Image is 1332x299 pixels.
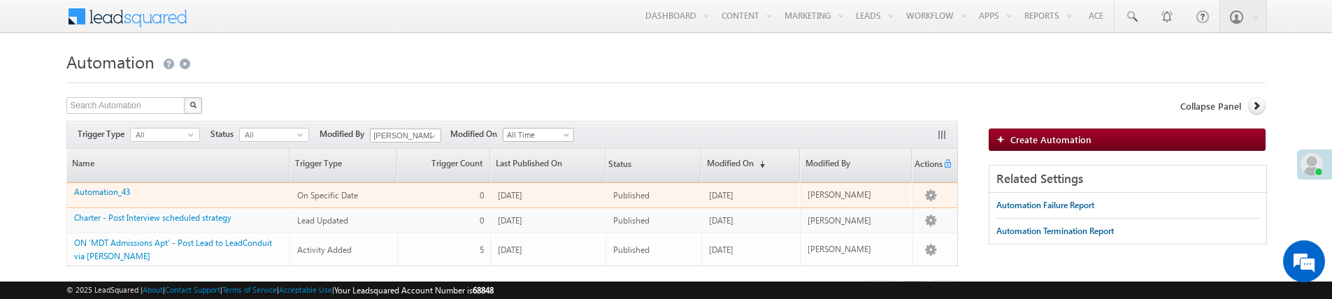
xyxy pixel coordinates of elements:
div: [PERSON_NAME] [808,189,905,201]
span: [DATE] [709,190,733,200]
span: Activity Added [297,245,352,255]
a: Last Published On [491,149,605,182]
a: Charter - Post Interview scheduled strategy [74,212,231,223]
span: select [188,131,199,138]
span: Collapse Panel [1180,100,1241,112]
a: Modified On(sorted descending) [702,149,799,182]
span: Status [210,128,239,140]
div: [PERSON_NAME] [808,214,905,227]
a: Name [67,149,289,182]
a: Trigger Type [290,149,396,182]
span: [DATE] [498,215,522,226]
span: Automation [66,50,155,73]
div: Automation Failure Report [996,199,1094,212]
a: All Time [503,128,574,142]
div: Automation Termination Report [996,225,1114,238]
span: Modified By [320,128,370,140]
img: Search [189,101,196,108]
span: [DATE] [498,190,522,200]
span: On Specific Date [297,190,358,200]
span: All Time [503,129,570,141]
a: Automation_43 [74,187,130,197]
span: [DATE] [709,245,733,255]
a: Automation Termination Report [996,219,1114,244]
a: Acceptable Use [279,285,332,294]
span: 5 [480,245,484,255]
a: Terms of Service [222,285,277,294]
span: select [297,131,308,138]
span: (sorted descending) [754,159,765,170]
span: Modified On [450,128,503,140]
a: Modified By [801,149,911,182]
span: Published [613,245,650,255]
span: Lead Updated [297,215,348,226]
div: [PERSON_NAME] [808,243,905,256]
a: Show All Items [422,129,440,143]
span: © 2025 LeadSquared | | | | | [66,284,494,297]
span: Your Leadsquared Account Number is [334,285,494,296]
a: ON 'MDT Admissions Apt' - Post Lead to LeadConduit via [PERSON_NAME] [74,238,272,261]
span: Actions [912,150,943,181]
input: Type to Search [370,129,441,143]
span: All [240,129,297,141]
a: About [143,285,163,294]
span: Published [613,215,650,226]
span: 68848 [473,285,494,296]
span: Create Automation [1010,133,1091,145]
span: [DATE] [709,215,733,226]
span: 0 [480,190,484,200]
span: Status [606,150,631,181]
span: Published [613,190,650,200]
span: [DATE] [498,245,522,255]
span: All [131,129,188,141]
span: Trigger Type [78,128,130,140]
span: 0 [480,215,484,226]
a: Contact Support [165,285,220,294]
a: Trigger Count [398,149,489,182]
a: Automation Failure Report [996,193,1094,218]
img: add_icon.png [996,135,1010,143]
div: Related Settings [989,166,1266,193]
